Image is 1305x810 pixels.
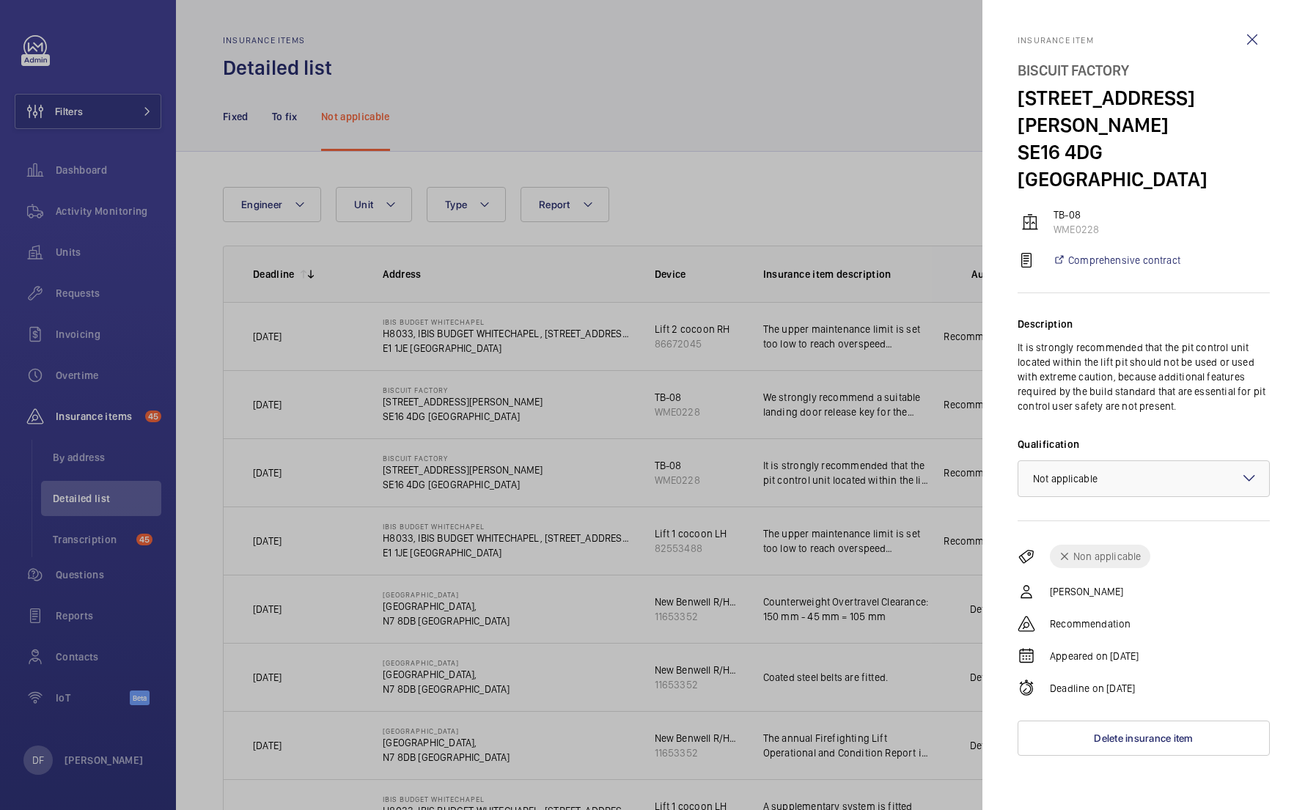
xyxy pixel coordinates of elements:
p: Appeared on [DATE] [1050,649,1139,663]
p: Non applicable [1073,549,1142,564]
button: Delete insurance item [1018,721,1270,756]
p: WME0228 [1054,222,1270,237]
a: Comprehensive contract [1053,253,1180,268]
p: Deadline on [DATE] [1050,681,1135,696]
p: It is strongly recommended that the pit control unit located within the lift pit should not be us... [1018,340,1270,413]
label: Qualification [1018,437,1270,452]
img: elevator.svg [1021,213,1039,231]
p: Insurance item [1018,35,1270,45]
p: TB-08 [1054,207,1270,222]
div: Biscuit Factory [1018,57,1270,84]
p: Recommendation [1050,616,1131,631]
span: Not applicable [1033,473,1098,485]
p: [PERSON_NAME] [1050,584,1123,599]
h4: [STREET_ADDRESS][PERSON_NAME] SE16 4DG [GEOGRAPHIC_DATA] [1018,57,1270,193]
div: Description [1018,317,1270,331]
